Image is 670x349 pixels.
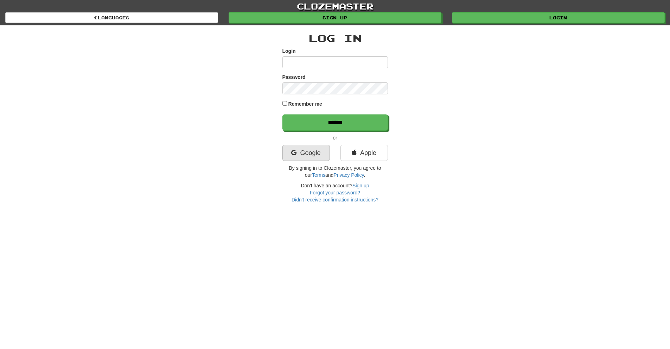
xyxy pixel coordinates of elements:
label: Password [282,74,306,81]
p: By signing in to Clozemaster, you agree to our and . [282,164,388,179]
a: Google [282,145,330,161]
a: Languages [5,12,218,23]
div: Don't have an account? [282,182,388,203]
a: Didn't receive confirmation instructions? [292,197,378,202]
a: Login [452,12,665,23]
a: Sign up [229,12,441,23]
a: Privacy Policy [333,172,364,178]
a: Terms [312,172,325,178]
a: Forgot your password? [310,190,360,195]
p: or [282,134,388,141]
label: Remember me [288,100,322,107]
a: Apple [340,145,388,161]
a: Sign up [352,183,369,188]
label: Login [282,48,296,55]
h2: Log In [282,32,388,44]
